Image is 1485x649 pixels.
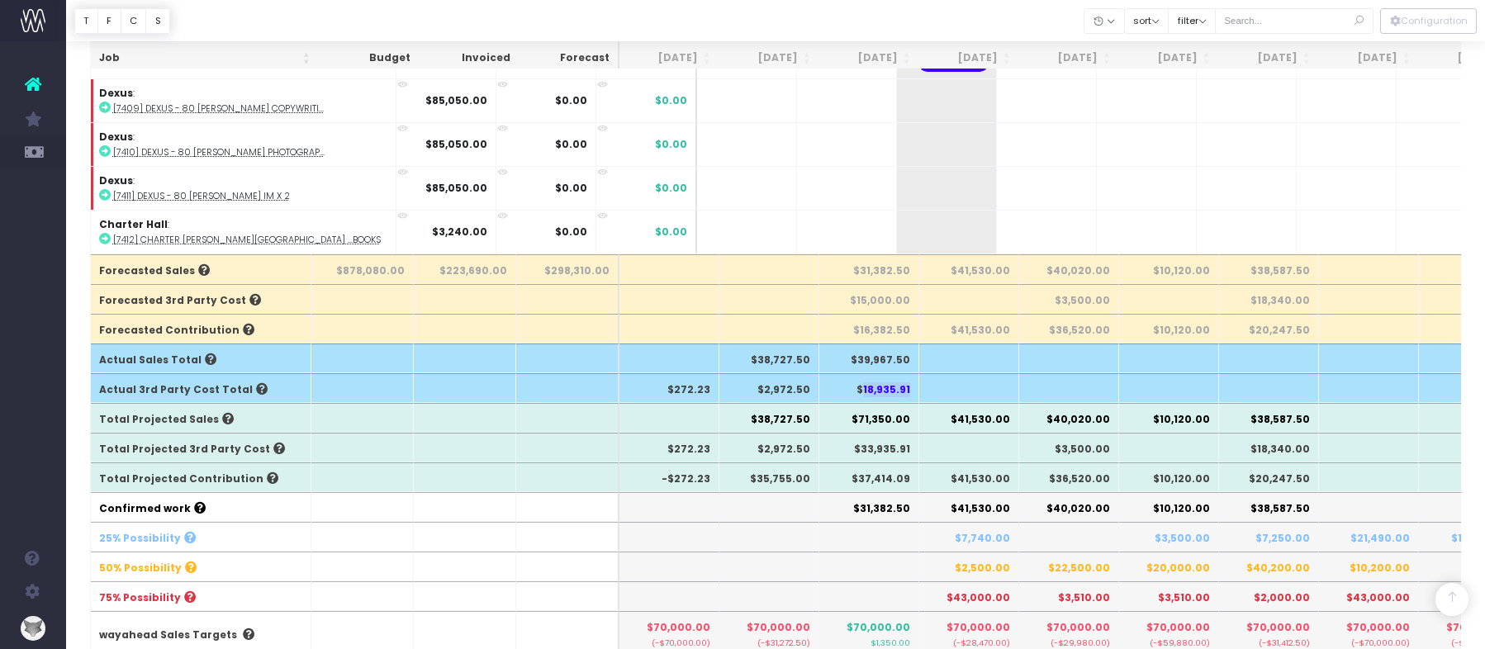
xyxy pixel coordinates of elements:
th: $272.23 [619,433,719,462]
th: $33,935.91 [819,433,919,462]
button: C [121,8,147,34]
th: $2,972.50 [719,373,819,403]
th: $272.23 [619,373,719,403]
th: $43,000.00 [919,581,1019,611]
th: $36,520.00 [1019,314,1119,343]
button: T [74,8,98,34]
th: $7,250.00 [1219,522,1319,552]
th: $3,500.00 [1119,522,1219,552]
td: : [91,166,396,210]
small: (-$59,880.00) [1127,635,1210,649]
th: $41,530.00 [919,462,1019,492]
th: Aug 25: activate to sort column ascending [719,42,819,74]
small: (-$31,272.50) [728,635,810,649]
th: Total Projected Sales [91,403,311,433]
th: $39,967.50 [819,343,919,373]
th: Total Projected Contribution [91,462,311,492]
th: $10,120.00 [1119,314,1219,343]
abbr: [7409] Dexus - 80 Collins Copywriting [113,102,324,115]
th: $18,340.00 [1219,433,1319,462]
span: Forecasted Sales [99,263,210,278]
th: $16,382.50 [819,314,919,343]
small: (-$29,980.00) [1027,635,1110,649]
abbr: [7412] Charter Hall - Chifley Coffee Table Books [113,234,381,246]
th: Forecasted Contribution [91,314,311,343]
th: Jan 26: activate to sort column ascending [1219,42,1319,74]
th: $3,510.00 [1119,581,1219,611]
th: $10,200.00 [1319,552,1419,581]
th: $41,530.00 [919,254,1019,284]
button: S [145,8,170,34]
strong: $3,240.00 [432,225,487,239]
a: wayahead Sales Targets [99,628,237,642]
th: Actual 3rd Party Cost Total [91,373,311,403]
span: $70,000.00 [1046,620,1110,635]
strong: $0.00 [555,181,587,195]
strong: Dexus [99,130,133,144]
th: $38,727.50 [719,343,819,373]
th: $22,500.00 [1019,552,1119,581]
th: $878,080.00 [311,254,414,284]
strong: $85,050.00 [425,137,487,151]
th: $10,120.00 [1119,254,1219,284]
th: $10,120.00 [1119,462,1219,492]
th: $2,500.00 [919,552,1019,581]
th: $3,500.00 [1019,284,1119,314]
span: $0.00 [655,225,687,239]
th: $41,530.00 [919,492,1019,522]
th: 75% Possibility [91,581,311,611]
span: $0.00 [655,93,687,108]
th: Forecasted 3rd Party Cost [91,284,311,314]
strong: $0.00 [555,225,587,239]
strong: $0.00 [555,93,587,107]
th: $298,310.00 [516,254,619,284]
th: $7,740.00 [919,522,1019,552]
th: Feb 26: activate to sort column ascending [1319,42,1419,74]
th: $2,972.50 [719,433,819,462]
div: Vertical button group [1380,8,1477,34]
th: $10,120.00 [1119,492,1219,522]
span: $70,000.00 [847,620,910,635]
th: $31,382.50 [819,492,919,522]
button: Configuration [1380,8,1477,34]
span: $70,000.00 [1146,620,1210,635]
th: $20,247.50 [1219,314,1319,343]
th: $20,000.00 [1119,552,1219,581]
th: $38,727.50 [719,403,819,433]
th: 25% Possibility [91,522,311,552]
th: Invoiced [419,42,519,74]
span: $0.00 [655,181,687,196]
th: $38,587.50 [1219,254,1319,284]
td: : [91,210,396,253]
img: images/default_profile_image.png [21,616,45,641]
button: F [97,8,121,34]
th: $3,510.00 [1019,581,1119,611]
th: $15,000.00 [819,284,919,314]
span: $0.00 [655,137,687,152]
strong: Dexus [99,86,133,100]
span: $70,000.00 [947,620,1010,635]
th: Confirmed work [91,492,311,522]
th: $40,020.00 [1019,403,1119,433]
th: 50% Possibility [91,552,311,581]
th: Sep 25: activate to sort column ascending [819,42,919,74]
th: Total Projected 3rd Party Cost [91,433,311,462]
abbr: [7411] Dexus - 80 Collins IM x 2 [113,190,290,202]
button: filter [1168,8,1216,34]
span: $70,000.00 [747,620,810,635]
th: $43,000.00 [1319,581,1419,611]
strong: $85,050.00 [425,93,487,107]
small: $1,350.00 [871,635,910,648]
th: $41,530.00 [919,314,1019,343]
strong: Dexus [99,173,133,187]
th: $35,755.00 [719,462,819,492]
strong: $0.00 [555,137,587,151]
th: $38,587.50 [1219,492,1319,522]
th: $37,414.09 [819,462,919,492]
span: $70,000.00 [1246,620,1310,635]
th: $21,490.00 [1319,522,1419,552]
th: -$272.23 [619,462,719,492]
small: (-$70,000.00) [1327,635,1410,649]
small: (-$28,470.00) [928,635,1010,649]
td: : [91,122,396,166]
